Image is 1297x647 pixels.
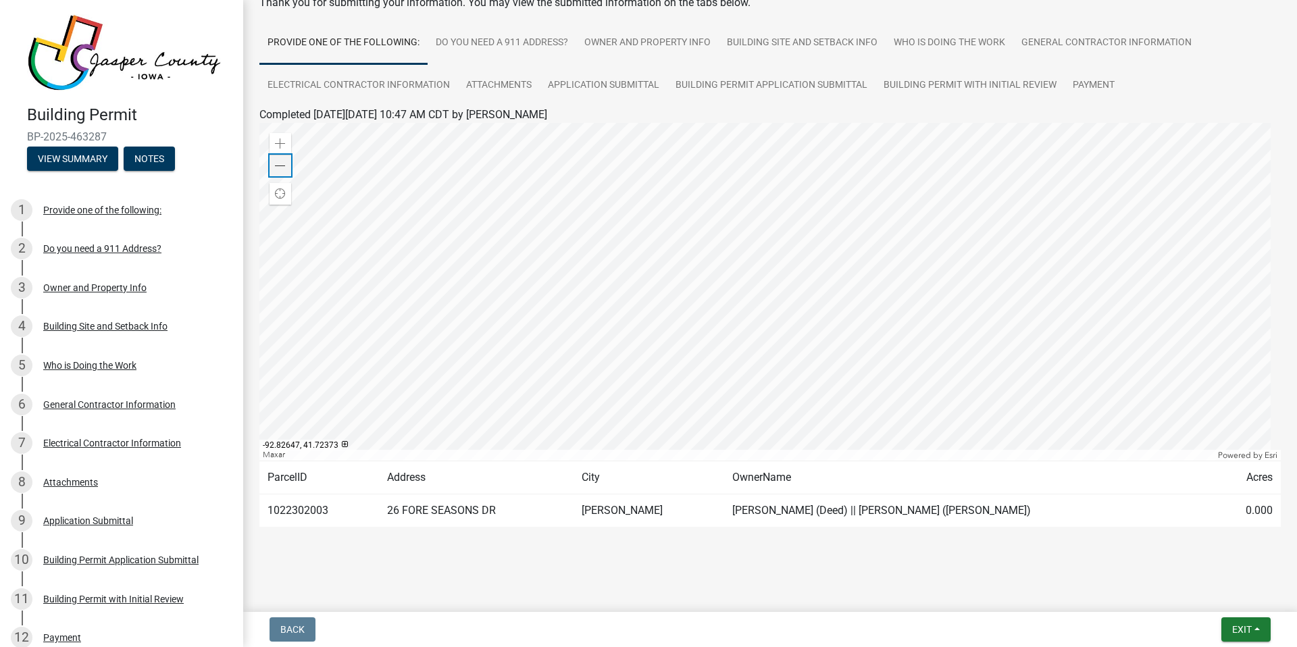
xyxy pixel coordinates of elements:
button: View Summary [27,147,118,171]
div: 10 [11,549,32,571]
a: Who is Doing the Work [886,22,1013,65]
a: General Contractor Information [1013,22,1200,65]
div: Payment [43,633,81,642]
div: Electrical Contractor Information [43,438,181,448]
div: Do you need a 911 Address? [43,244,161,253]
td: City [574,461,725,494]
div: Find my location [270,183,291,205]
button: Exit [1221,617,1271,642]
div: 2 [11,238,32,259]
div: Who is Doing the Work [43,361,136,370]
div: Powered by [1215,450,1281,461]
div: 1 [11,199,32,221]
div: Building Site and Setback Info [43,321,168,331]
a: Attachments [458,64,540,107]
div: 11 [11,588,32,610]
wm-modal-confirm: Notes [124,154,175,165]
div: 4 [11,315,32,337]
a: Owner and Property Info [576,22,719,65]
span: Completed [DATE][DATE] 10:47 AM CDT by [PERSON_NAME] [259,108,547,121]
a: Do you need a 911 Address? [428,22,576,65]
a: Esri [1265,450,1277,460]
h4: Building Permit [27,105,232,125]
td: 0.000 [1214,494,1281,527]
td: Address [379,461,573,494]
wm-modal-confirm: Summary [27,154,118,165]
a: Building Permit Application Submittal [667,64,875,107]
div: General Contractor Information [43,400,176,409]
button: Back [270,617,315,642]
div: 5 [11,355,32,376]
div: Building Permit with Initial Review [43,594,184,604]
a: Building Site and Setback Info [719,22,886,65]
div: Building Permit Application Submittal [43,555,199,565]
td: OwnerName [724,461,1213,494]
button: Notes [124,147,175,171]
a: Provide one of the following: [259,22,428,65]
td: Acres [1214,461,1281,494]
a: Electrical Contractor Information [259,64,458,107]
div: Provide one of the following: [43,205,161,215]
div: Zoom in [270,133,291,155]
div: Attachments [43,477,98,487]
span: BP-2025-463287 [27,130,216,143]
td: 26 FORE SEASONS DR [379,494,573,527]
div: 9 [11,510,32,532]
div: Application Submittal [43,516,133,525]
div: 6 [11,394,32,415]
span: Exit [1232,624,1252,635]
a: Payment [1065,64,1123,107]
a: Building Permit with Initial Review [875,64,1065,107]
td: 1022302003 [259,494,379,527]
td: ParcelID [259,461,379,494]
span: Back [280,624,305,635]
div: Maxar [259,450,1215,461]
img: Jasper County, Iowa [27,14,222,91]
div: 7 [11,432,32,454]
div: Owner and Property Info [43,283,147,292]
div: 3 [11,277,32,299]
div: 8 [11,471,32,493]
a: Application Submittal [540,64,667,107]
td: [PERSON_NAME] (Deed) || [PERSON_NAME] ([PERSON_NAME]) [724,494,1213,527]
td: [PERSON_NAME] [574,494,725,527]
div: Zoom out [270,155,291,176]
